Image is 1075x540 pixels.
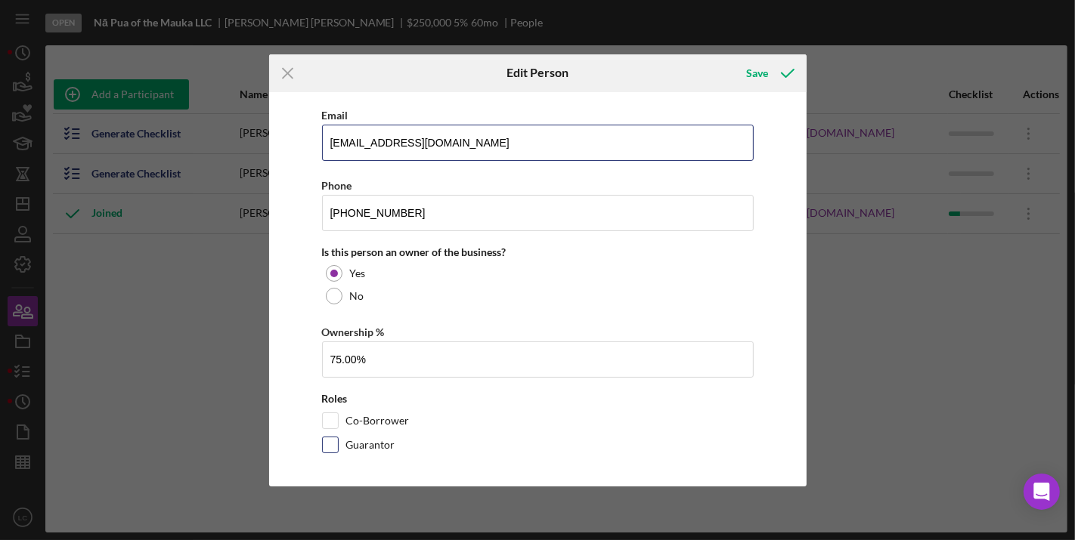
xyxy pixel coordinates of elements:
label: Ownership % [322,326,385,338]
label: Phone [322,179,352,192]
div: Is this person an owner of the business? [322,246,754,258]
label: Email [322,109,349,122]
div: Roles [322,393,754,405]
label: No [350,290,364,302]
h6: Edit Person [507,66,568,79]
div: Save [747,58,769,88]
label: Yes [350,267,366,279]
label: Guarantor [346,437,395,452]
div: Open Intercom Messenger [1024,474,1060,510]
button: Save [732,58,807,88]
label: Co-Borrower [346,413,410,428]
